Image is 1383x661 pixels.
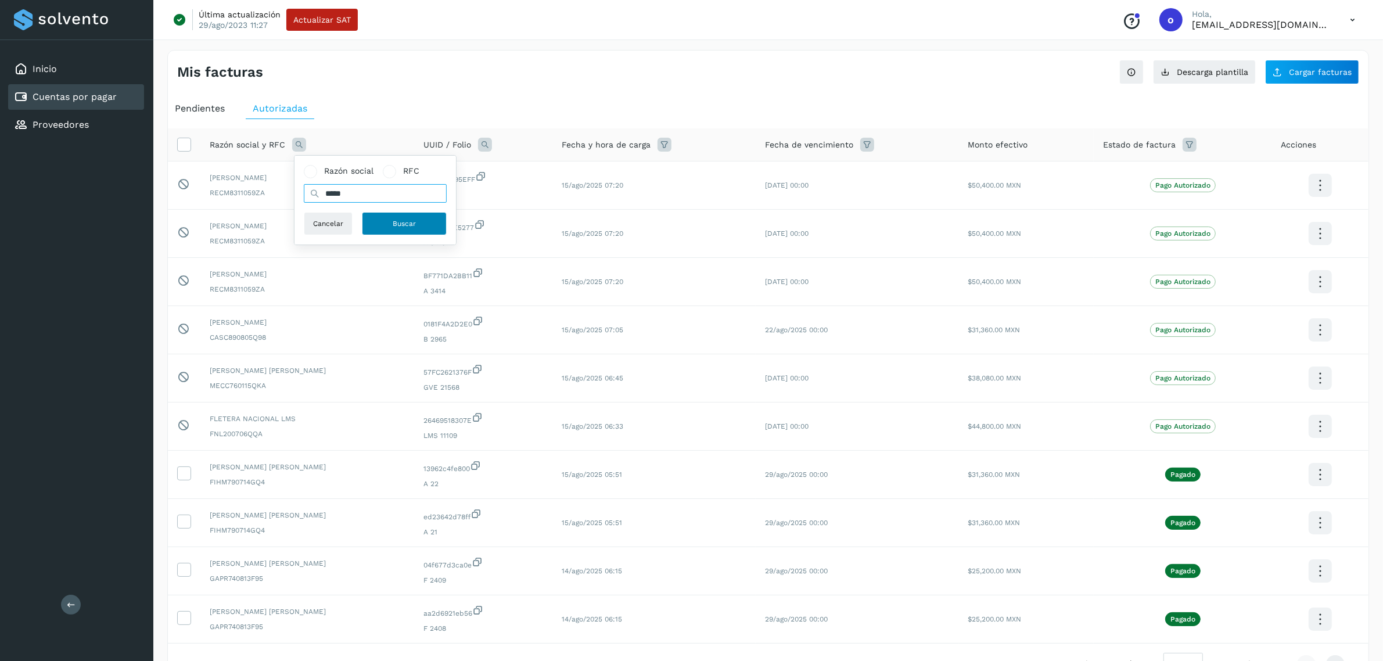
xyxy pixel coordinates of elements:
span: [DATE] 00:00 [765,278,809,286]
span: [DATE] 00:00 [765,422,809,430]
span: Descarga plantilla [1177,68,1248,76]
span: 15/ago/2025 05:51 [562,470,622,479]
span: Estado de factura [1103,139,1176,151]
span: $50,400.00 MXN [968,181,1021,189]
button: Descarga plantilla [1153,60,1256,84]
span: 29/ago/2025 00:00 [765,615,828,623]
span: UUID / Folio [423,139,471,151]
span: Cargar facturas [1289,68,1352,76]
p: Pagado [1170,470,1195,479]
p: orlando@rfllogistics.com.mx [1192,19,1331,30]
button: Cargar facturas [1265,60,1359,84]
span: A 3415 [423,238,543,248]
span: 14/ago/2025 06:15 [562,567,622,575]
span: 04f677d3ca0e [423,556,543,570]
span: 13962c4fe800 [423,460,543,474]
span: 15/ago/2025 07:20 [562,229,623,238]
span: BC13A0AE5277 [423,219,543,233]
p: Pagado [1170,519,1195,527]
span: 22/ago/2025 00:00 [765,326,828,334]
span: 15/ago/2025 06:33 [562,422,623,430]
span: [PERSON_NAME] [210,173,405,183]
span: GAPR740813F95 [210,622,405,632]
span: 29/ago/2025 00:00 [765,567,828,575]
p: Pago Autorizado [1155,326,1210,334]
div: Inicio [8,56,144,82]
span: GVE 21568 [423,382,543,393]
p: Pago Autorizado [1155,181,1210,189]
p: 29/ago/2023 11:27 [199,20,268,30]
p: Hola, [1192,9,1331,19]
span: GAPR740813F95 [210,573,405,584]
span: [PERSON_NAME] [PERSON_NAME] [210,365,405,376]
span: [PERSON_NAME] [PERSON_NAME] [210,558,405,569]
span: Autorizadas [253,103,307,114]
span: $50,400.00 MXN [968,229,1021,238]
span: 15/ago/2025 07:05 [562,326,623,334]
span: A 3416 [423,189,543,200]
span: $38,080.00 MXN [968,374,1021,382]
span: A 21 [423,527,543,537]
span: ed23642d78ff [423,508,543,522]
span: A 3414 [423,286,543,296]
p: Pago Autorizado [1155,374,1210,382]
span: FIHM790714GQ4 [210,525,405,536]
span: Pendientes [175,103,225,114]
span: [PERSON_NAME] [210,221,405,231]
span: Actualizar SAT [293,16,351,24]
span: 26469518307E [423,412,543,426]
span: FIHM790714GQ4 [210,477,405,487]
p: Pago Autorizado [1155,422,1210,430]
span: Razón social y RFC [210,139,285,151]
span: [PERSON_NAME] [PERSON_NAME] [210,510,405,520]
span: B 2965 [423,334,543,344]
p: Pagado [1170,567,1195,575]
span: 15/ago/2025 07:20 [562,278,623,286]
div: Cuentas por pagar [8,84,144,110]
span: RECM8311059ZA [210,188,405,198]
span: [DATE] 00:00 [765,181,809,189]
button: Actualizar SAT [286,9,358,31]
span: Monto efectivo [968,139,1028,151]
span: [PERSON_NAME] [210,317,405,328]
span: $44,800.00 MXN [968,422,1021,430]
span: FLETERA NACIONAL LMS [210,414,405,424]
span: LMS 11109 [423,430,543,441]
span: F 2409 [423,575,543,585]
span: MECC760115QKA [210,380,405,391]
span: 29/ago/2025 00:00 [765,470,828,479]
span: 63E3DC395EFF [423,171,543,185]
p: Pago Autorizado [1155,278,1210,286]
span: [PERSON_NAME] [210,269,405,279]
span: 15/ago/2025 05:51 [562,519,622,527]
span: BF771DA2BB11 [423,267,543,281]
div: Proveedores [8,112,144,138]
span: F 2408 [423,623,543,634]
span: $50,400.00 MXN [968,278,1021,286]
span: $25,200.00 MXN [968,567,1021,575]
span: CASC890805Q98 [210,332,405,343]
span: 14/ago/2025 06:15 [562,615,622,623]
h4: Mis facturas [177,64,263,81]
span: RECM8311059ZA [210,284,405,294]
span: [DATE] 00:00 [765,229,809,238]
span: A 22 [423,479,543,489]
span: [PERSON_NAME] [PERSON_NAME] [210,462,405,472]
span: Acciones [1281,139,1316,151]
span: FNL200706QQA [210,429,405,439]
span: $31,360.00 MXN [968,470,1020,479]
span: $31,360.00 MXN [968,326,1020,334]
span: 57FC2621376F [423,364,543,378]
span: 29/ago/2025 00:00 [765,519,828,527]
span: 0181F4A2D2E0 [423,315,543,329]
span: RECM8311059ZA [210,236,405,246]
span: 15/ago/2025 06:45 [562,374,623,382]
span: $25,200.00 MXN [968,615,1021,623]
span: $31,360.00 MXN [968,519,1020,527]
span: [PERSON_NAME] [PERSON_NAME] [210,606,405,617]
span: aa2d6921eb56 [423,605,543,619]
span: Fecha de vencimiento [765,139,853,151]
span: 15/ago/2025 07:20 [562,181,623,189]
p: Última actualización [199,9,281,20]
